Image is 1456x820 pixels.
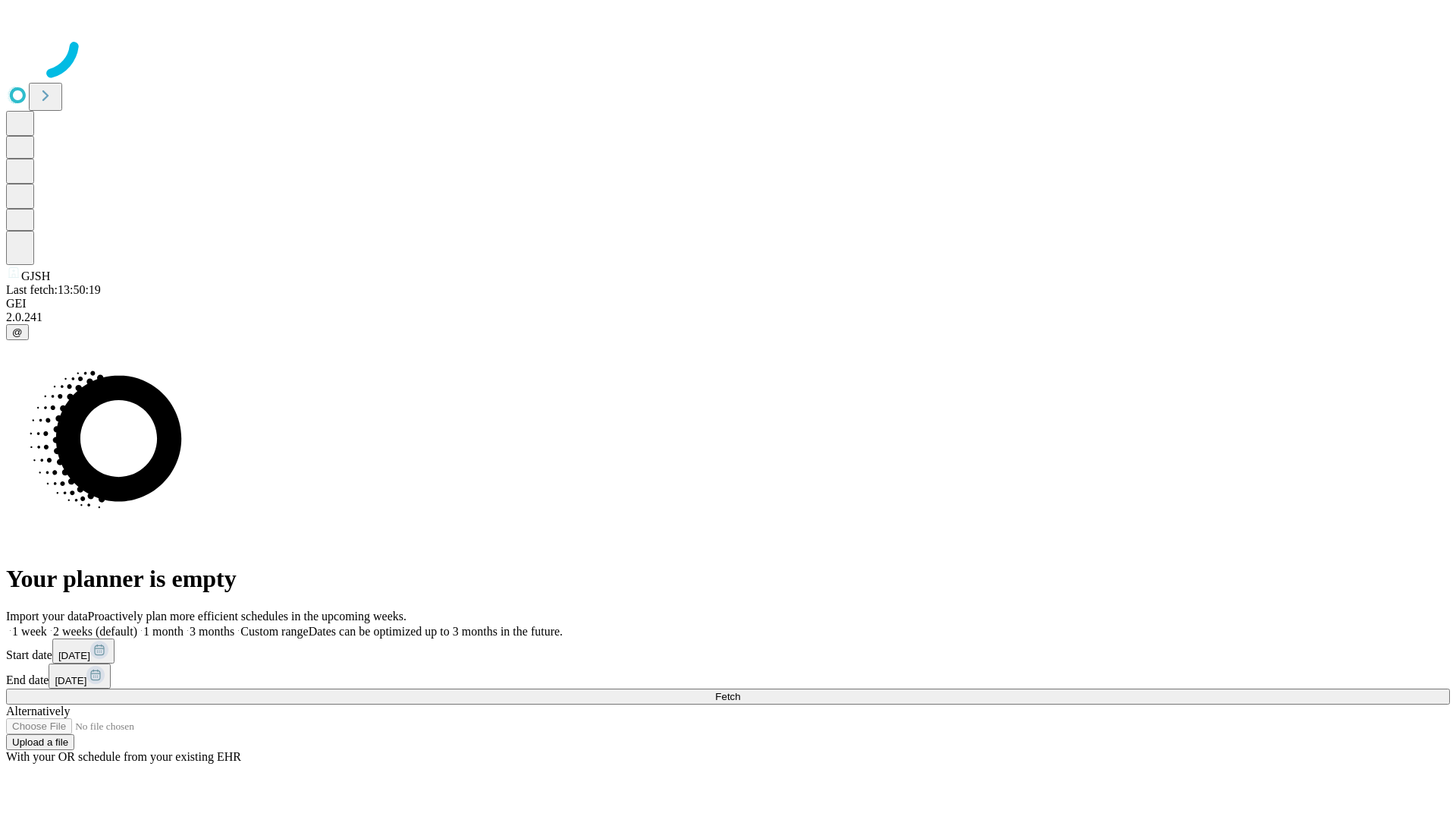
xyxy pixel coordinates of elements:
[309,625,563,638] span: Dates can be optimized up to 3 months in the future.
[6,565,1450,593] h1: Your planner is empty
[240,625,308,638] span: Custom range
[6,734,74,750] button: Upload a file
[6,311,1450,324] div: 2.0.241
[190,625,234,638] span: 3 months
[6,639,1450,664] div: Start date
[6,664,1450,689] div: End date
[12,326,23,338] span: @
[6,324,29,340] button: @
[6,283,101,296] span: Last fetch: 13:50:19
[12,625,47,638] span: 1 week
[88,610,406,623] span: Proactively plan more efficient schedules in the upcoming weeks.
[52,639,115,664] button: [DATE]
[6,610,88,623] span: Import your data
[49,664,111,689] button: [DATE]
[21,270,50,282] span: GJSH
[58,650,90,661] span: [DATE]
[6,297,1450,311] div: GEI
[55,675,86,686] span: [DATE]
[6,689,1450,705] button: Fetch
[6,705,70,717] span: Alternatively
[53,625,137,638] span: 2 weeks (default)
[6,750,241,763] span: With your OR schedule from your existing EHR
[143,625,184,638] span: 1 month
[715,691,740,702] span: Fetch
